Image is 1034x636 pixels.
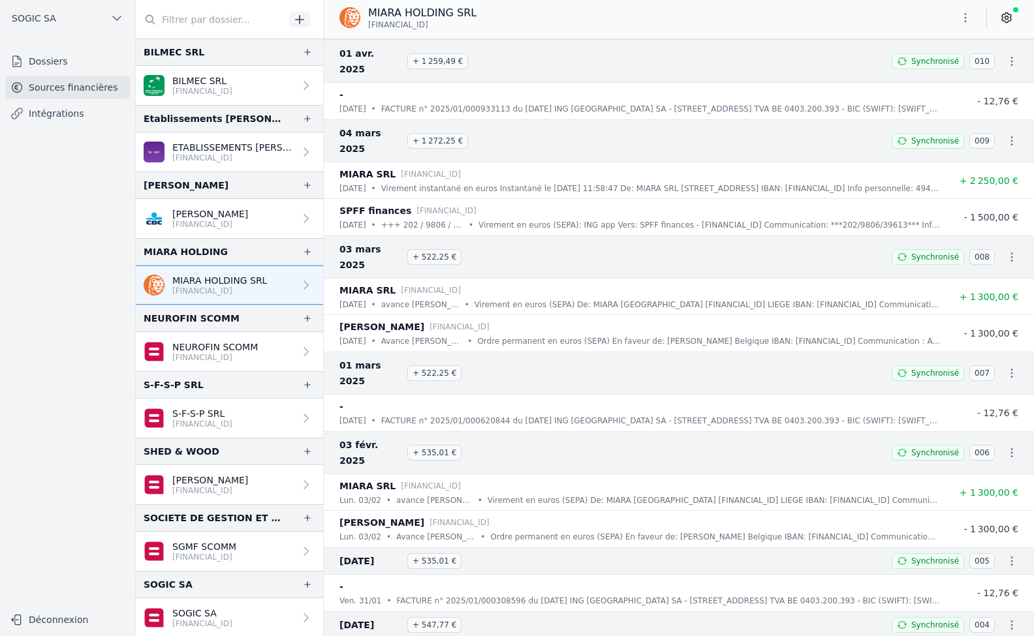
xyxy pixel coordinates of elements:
span: 005 [969,553,995,569]
p: - [339,87,343,102]
p: - [339,399,343,414]
a: S-F-S-P SRL [FINANCIAL_ID] [136,399,323,438]
p: S-F-S-P SRL [172,407,232,420]
span: - 1 500,00 € [963,212,1018,222]
p: [FINANCIAL_ID] [172,618,232,629]
a: Sources financières [5,76,130,99]
p: SOGIC SA [172,607,232,620]
span: Synchronisé [911,136,959,146]
p: MIARA SRL [339,166,396,182]
span: + 547,77 € [407,617,462,633]
span: 007 [969,365,995,381]
p: SGMF SCOMM [172,540,236,553]
span: + 1 300,00 € [960,292,1018,302]
p: [FINANCIAL_ID] [430,516,490,529]
span: 004 [969,617,995,633]
span: - 1 300,00 € [963,328,1018,339]
a: [PERSON_NAME] [FINANCIAL_ID] [136,465,323,504]
div: • [386,530,391,543]
p: avance [PERSON_NAME] [381,298,460,311]
div: NEUROFIN SCOMM [144,310,240,326]
span: SOGIC SA [12,12,56,25]
p: [FINANCIAL_ID] [172,86,232,97]
p: SPFF finances [339,203,411,219]
p: Avance [PERSON_NAME] [381,335,463,348]
span: - 12,76 € [977,588,1018,598]
a: Intégrations [5,102,130,125]
p: [DATE] [339,414,366,427]
span: - 1 300,00 € [963,524,1018,534]
span: - 12,76 € [977,408,1018,418]
p: [FINANCIAL_ID] [172,153,294,163]
span: + 522,25 € [407,365,462,381]
p: NEUROFIN SCOMM [172,341,258,354]
p: lun. 03/02 [339,530,381,543]
a: BILMEC SRL [FINANCIAL_ID] [136,66,323,105]
span: + 2 250,00 € [960,175,1018,186]
a: NEUROFIN SCOMM [FINANCIAL_ID] [136,332,323,371]
p: MIARA SRL [339,478,396,494]
p: Virement en euros (SEPA) De: MIARA [GEOGRAPHIC_DATA] [FINANCIAL_ID] LIEGE IBAN: [FINANCIAL_ID] Co... [475,298,940,311]
p: [FINANCIAL_ID] [401,284,461,297]
div: • [371,102,376,115]
p: [FINANCIAL_ID] [172,485,248,496]
span: Synchronisé [911,56,959,67]
p: MIARA HOLDING SRL [172,274,267,287]
div: • [386,494,391,507]
p: Ordre permanent en euros (SEPA) En faveur de: [PERSON_NAME] Belgique IBAN: [FINANCIAL_ID] Communi... [490,530,940,543]
p: BILMEC SRL [172,74,232,87]
img: CBC_CREGBEBB.png [144,208,164,229]
img: belfius-1.png [144,408,164,429]
p: [DATE] [339,102,366,115]
p: Avance [PERSON_NAME] [396,530,475,543]
p: [PERSON_NAME] [339,319,424,335]
img: ing.png [339,7,360,28]
p: [FINANCIAL_ID] [172,419,232,429]
span: [FINANCIAL_ID] [368,20,428,30]
p: [FINANCIAL_ID] [401,479,461,492]
div: • [371,414,376,427]
span: 03 mars 2025 [339,241,402,273]
div: • [386,594,391,607]
p: [DATE] [339,219,366,232]
p: [DATE] [339,335,366,348]
p: avance [PERSON_NAME] [396,494,473,507]
a: SGMF SCOMM [FINANCIAL_ID] [136,532,323,571]
p: FACTURE n° 2025/01/000308596 du [DATE] ING [GEOGRAPHIC_DATA] SA - [STREET_ADDRESS] TVA BE 0403.20... [397,594,940,607]
p: lun. 03/02 [339,494,381,507]
p: - [339,579,343,594]
p: +++ 202 / 9806 / 39613 +++ [381,219,463,232]
a: MIARA HOLDING SRL [FINANCIAL_ID] [136,265,323,305]
button: Déconnexion [5,609,130,630]
img: belfius-1.png [144,607,164,628]
span: 01 avr. 2025 [339,46,402,77]
p: Virement instantané en euros Instantané le [DATE] 11:58:47 De: MIARA SRL [STREET_ADDRESS] IBAN: [... [381,182,940,195]
p: Virement en euros (SEPA): ING app Vers: SPFF finances - [FINANCIAL_ID] Communication: ***202/9806... [478,219,940,232]
p: FACTURE n° 2025/01/000620844 du [DATE] ING [GEOGRAPHIC_DATA] SA - [STREET_ADDRESS] TVA BE 0403.20... [381,414,940,427]
p: [PERSON_NAME] [172,474,248,487]
p: ETABLISSEMENTS [PERSON_NAME] & F [172,141,294,154]
p: Virement en euros (SEPA) De: MIARA [GEOGRAPHIC_DATA] [FINANCIAL_ID] LIEGE IBAN: [FINANCIAL_ID] Co... [488,494,940,507]
div: • [371,298,376,311]
img: BNP_BE_BUSINESS_GEBABEBB.png [144,75,164,96]
span: 03 févr. 2025 [339,437,402,468]
div: • [467,335,472,348]
span: 008 [969,249,995,265]
p: [FINANCIAL_ID] [172,352,258,363]
div: SOGIC SA [144,577,193,592]
p: [FINANCIAL_ID] [172,552,236,562]
div: • [371,182,376,195]
button: SOGIC SA [5,8,130,29]
p: [FINANCIAL_ID] [172,219,248,230]
a: Dossiers [5,50,130,73]
p: [DATE] [339,182,366,195]
span: Synchronisé [911,620,959,630]
span: [DATE] [339,553,402,569]
span: [DATE] [339,617,402,633]
span: Synchronisé [911,447,959,458]
p: MIARA SRL [339,282,396,298]
p: ven. 31/01 [339,594,381,607]
img: belfius-1.png [144,541,164,562]
span: 006 [969,445,995,461]
img: BEOBANK_CTBKBEBX.png [144,142,164,162]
